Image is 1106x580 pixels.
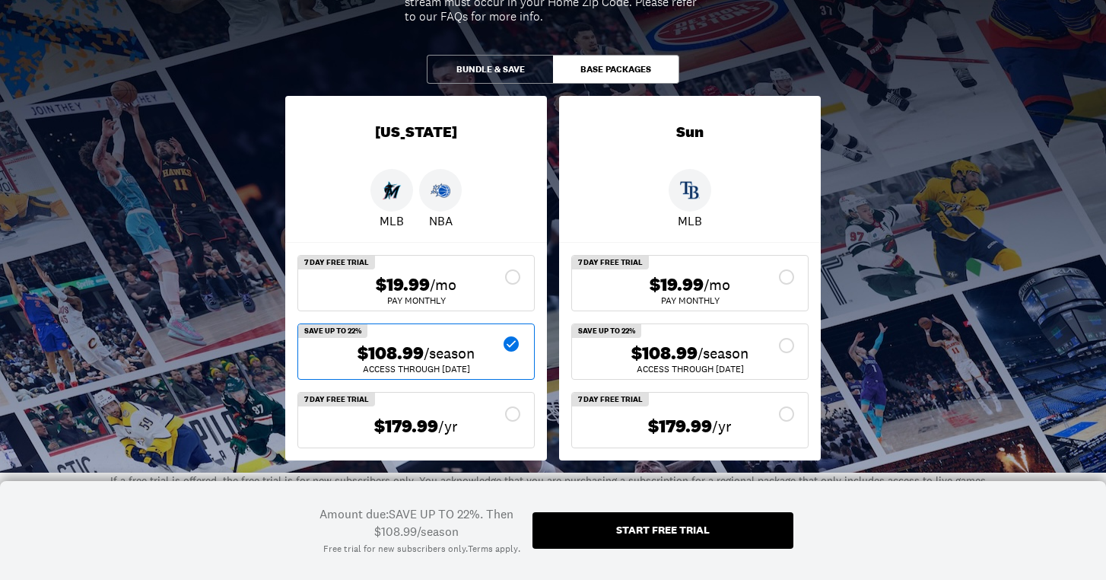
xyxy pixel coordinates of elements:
[572,256,649,269] div: 7 Day Free Trial
[380,212,404,230] p: MLB
[584,365,796,374] div: ACCESS THROUGH [DATE]
[616,524,710,535] div: Start free trial
[298,256,375,269] div: 7 Day Free Trial
[650,274,704,296] span: $19.99
[648,416,712,438] span: $179.99
[680,180,700,200] img: Rays
[631,343,698,365] span: $108.99
[553,55,679,84] button: Base Packages
[376,274,430,296] span: $19.99
[298,393,375,406] div: 7 Day Free Trial
[313,505,520,540] div: Amount due: SAVE UP TO 22%. Then $108.99/season
[430,274,456,295] span: /mo
[310,365,522,374] div: ACCESS THROUGH [DATE]
[358,343,424,365] span: $108.99
[584,296,796,305] div: Pay Monthly
[427,55,553,84] button: Bundle & Save
[559,96,821,169] div: Sun
[374,416,438,438] span: $179.99
[431,180,450,200] img: Magic
[698,343,748,364] span: /season
[110,473,995,521] p: If a free trial is offered, the free trial is for new subscribers only. You acknowledge that you ...
[438,416,458,437] span: /yr
[285,96,547,169] div: [US_STATE]
[572,324,641,338] div: SAVE UP TO 22%
[382,180,402,200] img: Marlins
[429,212,453,230] p: NBA
[323,543,520,556] div: Free trial for new subscribers only. .
[572,393,649,406] div: 7 Day Free Trial
[712,416,732,437] span: /yr
[310,296,522,305] div: Pay Monthly
[678,212,702,230] p: MLB
[468,543,518,556] a: Terms apply
[704,274,730,295] span: /mo
[424,343,475,364] span: /season
[298,324,367,338] div: SAVE UP TO 22%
